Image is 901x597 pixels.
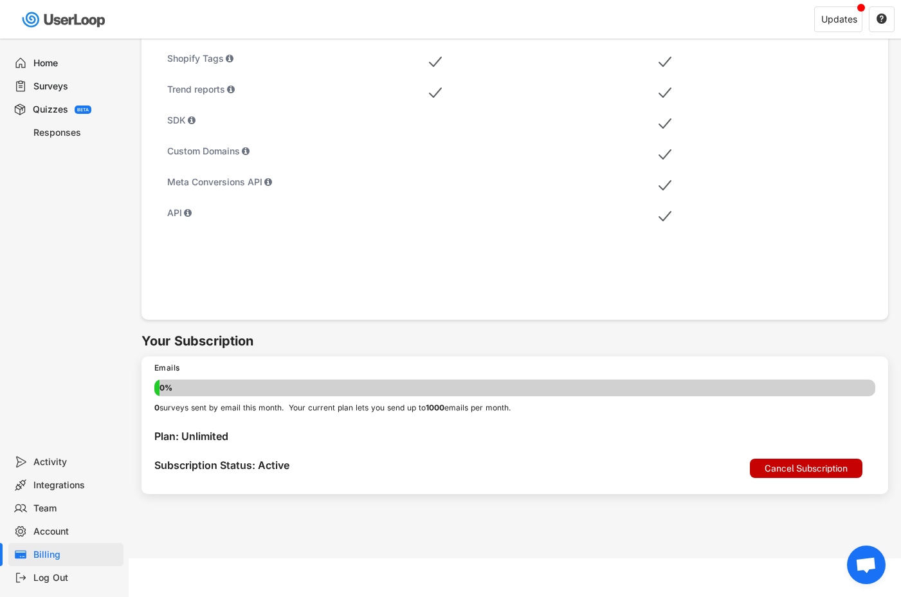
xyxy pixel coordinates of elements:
h6: Your Subscription [141,333,901,350]
img: userloop-logo-01.svg [19,6,110,33]
img: MobileAcceptMajor.svg [429,83,442,102]
div: BETA [77,107,89,112]
div: SDK [167,114,403,127]
img: MobileAcceptMajor.svg [659,145,671,164]
div: Updates [821,15,857,24]
div: Home [33,57,118,69]
div: Emails [154,363,284,373]
img: MobileAcceptMajor.svg [659,114,671,133]
img: MobileAcceptMajor.svg [429,52,442,71]
img: MobileAcceptMajor.svg [659,207,671,226]
div: Activity [33,456,118,468]
strong: 0 [154,403,159,412]
button: Cancel Subscription [750,459,862,478]
div: API [167,207,403,219]
div: 0% [157,380,873,396]
div: Open chat [847,546,886,584]
div: Responses [33,127,118,139]
div: Custom Domains [167,145,403,158]
div: Surveys [33,80,118,93]
div: Team [33,502,118,515]
button:  [876,14,887,25]
img: MobileAcceptMajor.svg [659,52,671,71]
div: Shopify Tags [167,52,403,65]
div: Quizzes [33,104,68,116]
img: MobileAcceptMajor.svg [659,176,671,195]
div: Integrations [33,479,118,491]
strong: 1000 [426,403,444,412]
div: Subscription Status: Active [154,459,750,475]
div: Log Out [33,572,118,584]
div: Plan: Unlimited [154,430,875,446]
div: Meta Conversions API [167,176,403,188]
text:  [877,13,887,24]
div: Billing [33,549,118,561]
div: Trend reports [167,83,403,96]
div: Account [33,526,118,538]
div: surveys sent by email this month. Your current plan lets you send up to emails per month. [154,403,875,414]
img: MobileAcceptMajor.svg [659,83,671,102]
